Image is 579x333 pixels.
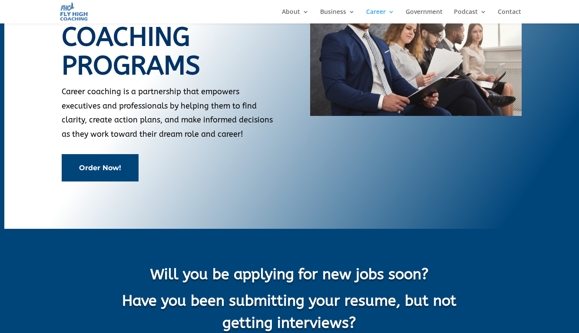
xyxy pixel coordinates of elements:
[62,154,139,181] a: Order Now!
[454,9,486,23] a: Podcast
[60,2,88,21] img: Fly High Coaching
[498,9,521,23] a: Contact
[320,9,355,23] a: Business
[120,264,459,290] h2: Will you be applying for new jobs soon?
[366,9,394,23] a: Career
[62,85,273,141] p: Career coaching is a partnership that empowers executives and professionals by helping them to fi...
[282,9,309,23] a: About
[406,9,443,23] a: Government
